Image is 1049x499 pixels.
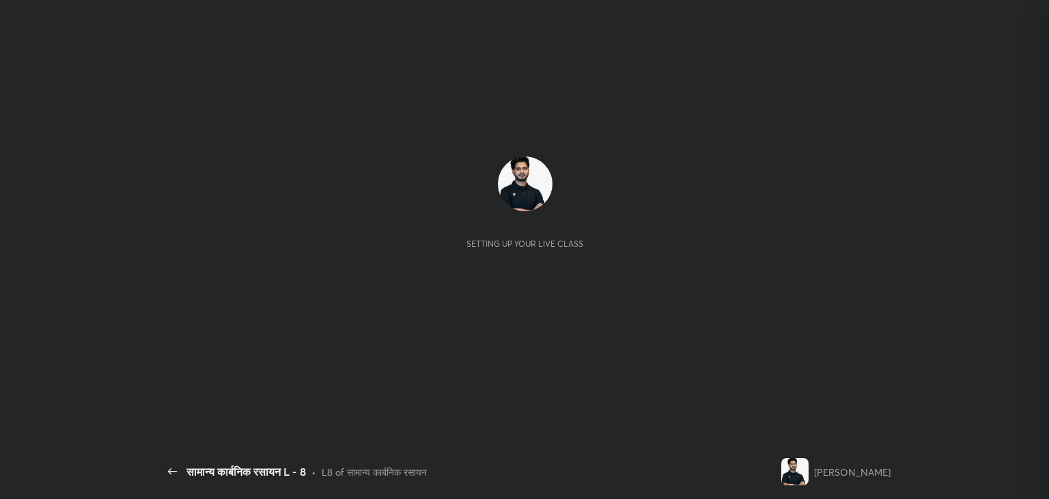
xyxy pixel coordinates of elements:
div: L8 of सामान्य कार्बनिक रसायन [322,465,427,479]
div: • [311,465,316,479]
img: 75be8c77a365489dbb0553809f470823.jpg [498,157,553,211]
div: [PERSON_NAME] [814,465,891,479]
img: 75be8c77a365489dbb0553809f470823.jpg [781,458,809,485]
div: Setting up your live class [466,239,583,249]
div: सामान्य कार्बनिक रसायन L - 8 [186,463,306,480]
